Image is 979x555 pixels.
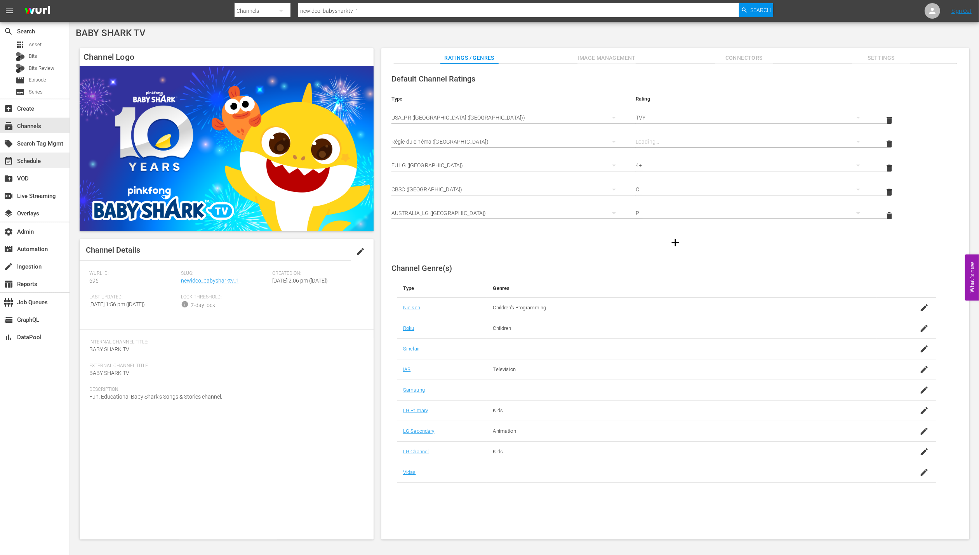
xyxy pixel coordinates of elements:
span: Search [4,27,13,36]
div: C [636,179,868,200]
img: ans4CAIJ8jUAAAAAAAAAAAAAAAAAAAAAAAAgQb4GAAAAAAAAAAAAAAAAAAAAAAAAJMjXAAAAAAAAAAAAAAAAAAAAAAAAgAT5G... [19,2,56,20]
div: 7-day lock [191,301,215,309]
span: Asset [16,40,25,49]
table: simple table [385,90,965,228]
span: 696 [89,277,99,284]
span: menu [5,6,14,16]
span: GraphQL [4,315,13,324]
div: Bits Review [16,64,25,73]
span: Episode [16,76,25,85]
span: Schedule [4,156,13,166]
span: Reports [4,279,13,289]
span: delete [885,187,894,197]
button: edit [351,242,370,261]
a: Sign Out [951,8,972,14]
button: delete [880,135,899,153]
span: Created On: [272,271,360,277]
div: P [636,202,868,224]
button: Open Feedback Widget [965,255,979,301]
span: delete [885,116,894,125]
span: Last Updated: [89,294,177,300]
a: LG Primary [403,408,428,413]
span: BABY SHARK TV [89,370,129,376]
span: Search Tag Mgmt [4,139,13,148]
span: delete [885,139,894,149]
span: Channel Genre(s) [391,264,452,273]
span: Ratings / Genres [440,53,499,63]
span: Description: [89,387,360,393]
span: Job Queues [4,298,13,307]
span: [DATE] 1:56 pm ([DATE]) [89,301,145,307]
span: info [181,300,189,308]
span: Settings [852,53,910,63]
span: Wurl ID: [89,271,177,277]
span: Series [29,88,43,96]
span: Overlays [4,209,13,218]
div: 4+ [636,154,868,176]
button: delete [880,159,899,177]
span: Internal Channel Title: [89,339,360,345]
span: Ingestion [4,262,13,271]
span: Channel Details [86,245,140,255]
button: delete [880,183,899,201]
span: edit [356,247,365,256]
span: Image Management [577,53,636,63]
a: Samsung [403,387,425,393]
span: Asset [29,41,42,49]
span: DataPool [4,333,13,342]
span: Lock Threshold: [181,294,269,300]
span: Fun, Educational Baby Shark’s Songs & Stories channel. [89,394,222,400]
span: Connectors [715,53,773,63]
span: Admin [4,227,13,236]
a: newidco_babysharktv_1 [181,277,239,284]
span: Episode [29,76,46,84]
th: Rating [629,90,874,108]
div: AUSTRALIA_LG ([GEOGRAPHIC_DATA]) [391,202,623,224]
button: Search [739,3,773,17]
div: Régie du cinéma ([GEOGRAPHIC_DATA]) [391,131,623,153]
span: VOD [4,174,13,183]
a: Sinclair [403,346,420,352]
span: Live Streaming [4,191,13,201]
span: External Channel Title: [89,363,360,369]
span: BABY SHARK TV [76,28,146,38]
span: BABY SHARK TV [89,346,129,352]
span: Slug: [181,271,269,277]
div: USA_PR ([GEOGRAPHIC_DATA] ([GEOGRAPHIC_DATA])) [391,107,623,128]
a: LG Secondary [403,428,435,434]
h4: Channel Logo [80,48,374,66]
span: Channels [4,121,13,131]
th: Type [397,279,487,298]
a: Vidaa [403,469,416,475]
div: TVY [636,107,868,128]
span: Create [4,104,13,113]
img: BABY SHARK TV [80,66,374,231]
th: Type [385,90,629,108]
span: Automation [4,245,13,254]
a: LG Channel [403,449,429,454]
th: Genres [487,279,876,298]
a: Nielsen [403,305,420,310]
span: Bits [29,52,37,60]
span: delete [885,163,894,173]
span: [DATE] 2:06 pm ([DATE]) [272,277,328,284]
button: delete [880,206,899,225]
span: Search [750,3,771,17]
div: Bits [16,52,25,61]
span: Bits Review [29,64,54,72]
a: Roku [403,325,414,331]
span: delete [885,211,894,220]
div: CBSC ([GEOGRAPHIC_DATA]) [391,179,623,200]
div: EU LG ([GEOGRAPHIC_DATA]) [391,154,623,176]
span: Default Channel Ratings [391,74,475,83]
span: Series [16,87,25,97]
a: IAB [403,366,410,372]
button: delete [880,111,899,130]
